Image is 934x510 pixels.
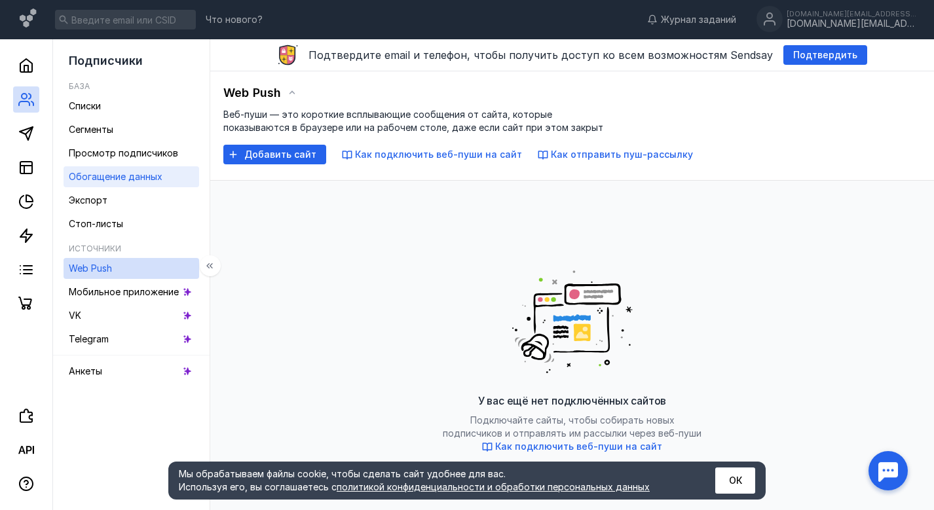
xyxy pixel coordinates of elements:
[538,148,693,161] button: Как отправить пуш-рассылку
[64,258,199,279] a: Web Push
[64,329,199,350] a: Telegram
[69,54,143,67] span: Подписчики
[69,147,178,158] span: Просмотр подписчиков
[69,263,112,274] span: Web Push
[495,441,662,452] span: Как подключить веб-пуши на сайт
[551,149,693,160] span: Как отправить пуш-рассылку
[342,148,522,161] button: Как подключить веб-пуши на сайт
[783,45,867,65] button: Подтвердить
[641,13,743,26] a: Журнал заданий
[55,10,196,29] input: Введите email или CSID
[337,481,650,492] a: политикой конфиденциальности и обработки персональных данных
[223,86,282,100] span: Web Push
[64,282,199,302] a: Мобильное приложение
[64,166,199,187] a: Обогащение данных
[64,190,199,211] a: Экспорт
[715,467,755,494] button: ОК
[482,440,662,453] button: Как подключить веб-пуши на сайт
[179,467,683,494] div: Мы обрабатываем файлы cookie, чтобы сделать сайт удобнее для вас. Используя его, вы соглашаетесь c
[199,15,269,24] a: Что нового?
[223,109,603,133] span: Веб-пуши — это короткие всплывающие сообщения от сайта, которые показываются в браузере или на ра...
[308,48,773,62] span: Подтвердите email и телефон, чтобы получить доступ ко всем возможностям Sendsay
[69,333,109,344] span: Telegram
[223,145,326,164] button: Добавить сайт
[64,119,199,140] a: Сегменты
[69,171,162,182] span: Обогащение данных
[441,414,703,453] span: Подключайте сайты, чтобы собирать новых подписчиков и отправлять им рассылки через веб-пуши
[64,143,199,164] a: Просмотр подписчиков
[787,18,918,29] div: [DOMAIN_NAME][EMAIL_ADDRESS][DOMAIN_NAME]
[793,50,857,61] span: Подтвердить
[244,149,316,160] span: Добавить сайт
[478,394,666,407] span: У вас ещё нет подключённых сайтов
[661,13,736,26] span: Журнал заданий
[69,310,81,321] span: VK
[64,361,199,382] a: Анкеты
[69,286,179,297] span: Мобильное приложение
[355,149,522,160] span: Как подключить веб-пуши на сайт
[69,218,123,229] span: Стоп-листы
[206,15,263,24] span: Что нового?
[69,365,102,376] span: Анкеты
[787,10,918,18] div: [DOMAIN_NAME][EMAIL_ADDRESS][DOMAIN_NAME]
[69,194,107,206] span: Экспорт
[64,305,199,326] a: VK
[69,81,90,91] h5: База
[69,244,121,253] h5: Источники
[69,100,101,111] span: Списки
[64,96,199,117] a: Списки
[64,213,199,234] a: Стоп-листы
[69,124,113,135] span: Сегменты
